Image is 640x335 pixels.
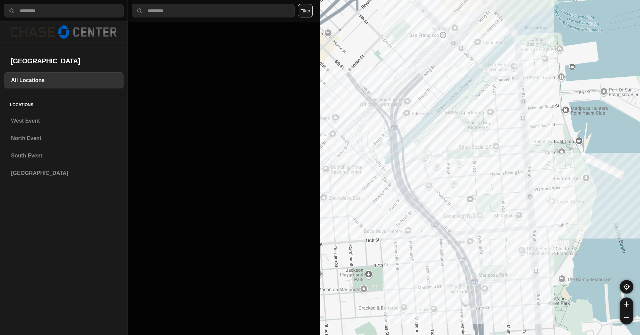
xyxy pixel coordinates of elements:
a: North Event [4,130,124,146]
h3: South Event [11,152,116,160]
h3: [GEOGRAPHIC_DATA] [11,169,116,177]
img: zoom-in [624,301,629,307]
button: recenter [620,280,633,293]
img: search [8,7,15,14]
img: zoom-out [624,315,629,320]
a: South Event [4,148,124,164]
img: search [136,7,143,14]
a: All Locations [4,72,124,88]
h3: All Locations [11,76,116,84]
h2: [GEOGRAPHIC_DATA] [11,56,117,66]
button: Filter [298,4,313,17]
button: zoom-out [620,311,633,324]
h3: West Event [11,117,116,125]
h5: Locations [4,94,124,113]
button: zoom-in [620,297,633,311]
a: [GEOGRAPHIC_DATA] [4,165,124,181]
a: West Event [4,113,124,129]
h3: North Event [11,134,116,142]
img: recenter [624,284,630,290]
img: logo [11,25,117,39]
